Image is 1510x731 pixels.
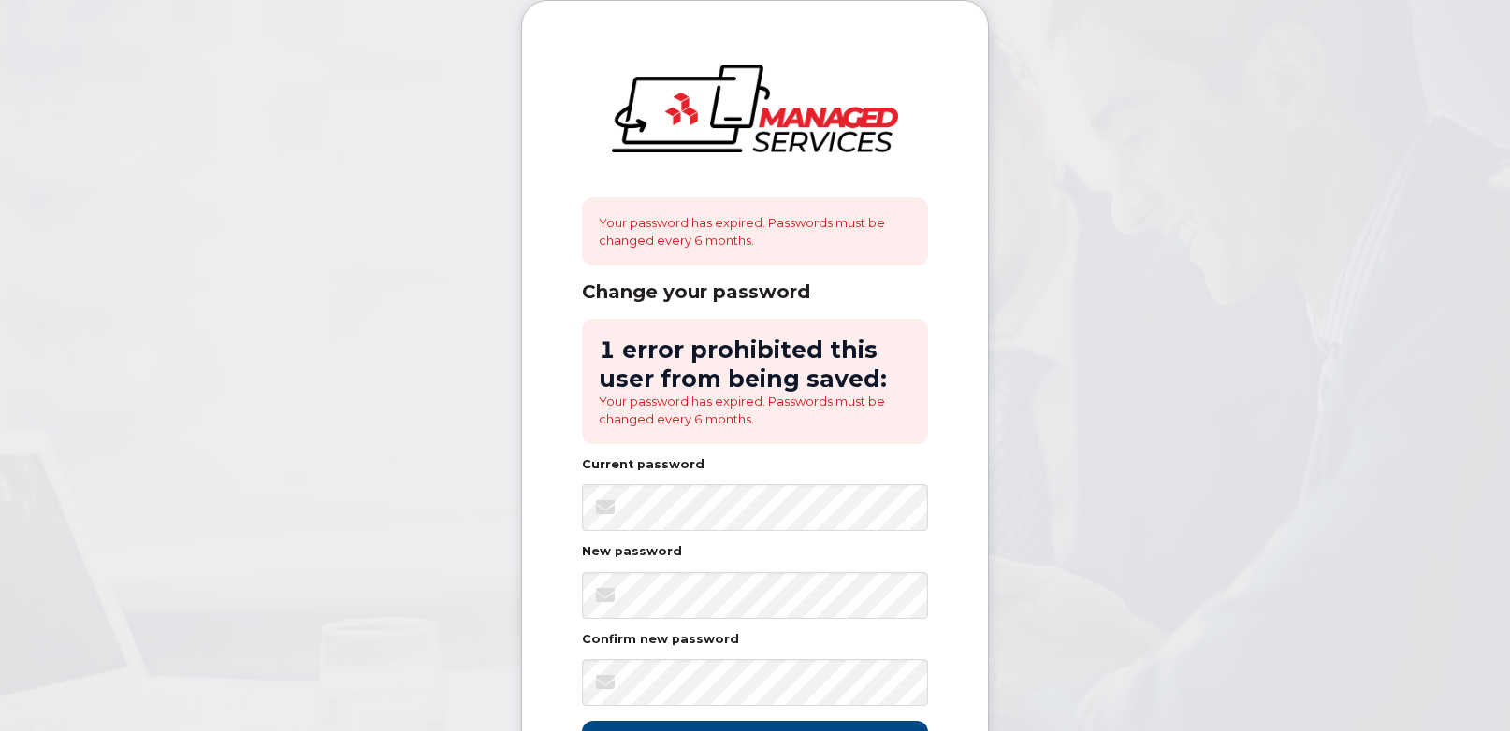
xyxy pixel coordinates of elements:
[599,393,911,427] li: Your password has expired. Passwords must be changed every 6 months.
[582,280,928,304] div: Change your password
[599,336,911,393] h2: 1 error prohibited this user from being saved:
[582,546,682,558] label: New password
[582,459,704,471] label: Current password
[582,634,739,646] label: Confirm new password
[582,197,928,265] div: Your password has expired. Passwords must be changed every 6 months.
[612,64,898,152] img: logo-large.png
